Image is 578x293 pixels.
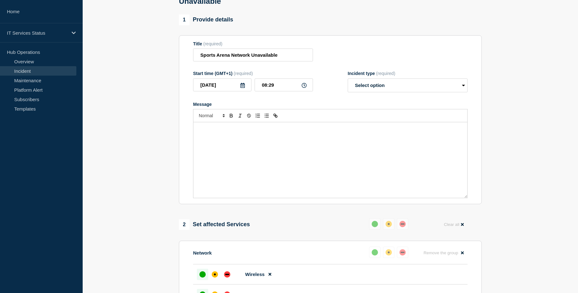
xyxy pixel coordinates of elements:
[372,221,378,227] div: up
[193,250,212,256] p: Network
[203,41,222,46] span: (required)
[193,78,251,91] input: YYYY-MM-DD
[179,219,250,230] div: Set affected Services
[399,221,406,227] div: down
[376,71,395,76] span: (required)
[440,218,468,231] button: Clear all
[420,247,468,259] button: Remove the group
[386,221,392,227] div: affected
[227,112,236,119] button: Toggle bold text
[271,112,280,119] button: Toggle link
[245,112,253,119] button: Toggle strikethrough text
[348,71,468,76] div: Incident type
[372,249,378,256] div: up
[423,250,458,255] span: Remove the group
[212,271,218,278] div: affected
[236,112,245,119] button: Toggle italic text
[193,122,467,198] div: Message
[383,247,394,258] button: affected
[193,41,313,46] div: Title
[399,249,406,256] div: down
[193,102,468,107] div: Message
[234,71,253,76] span: (required)
[179,14,190,25] span: 1
[397,218,408,230] button: down
[193,71,313,76] div: Start time (GMT+1)
[383,218,394,230] button: affected
[224,271,230,278] div: down
[179,14,233,25] div: Provide details
[262,112,271,119] button: Toggle bulleted list
[253,112,262,119] button: Toggle ordered list
[196,112,227,119] span: Font size
[7,30,68,36] p: IT Services Status
[193,49,313,61] input: Title
[179,219,190,230] span: 2
[348,78,468,92] select: Incident type
[369,218,380,230] button: up
[369,247,380,258] button: up
[397,247,408,258] button: down
[199,271,206,278] div: up
[255,78,313,91] input: HH:MM
[386,249,392,256] div: affected
[245,272,265,277] span: Wireless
